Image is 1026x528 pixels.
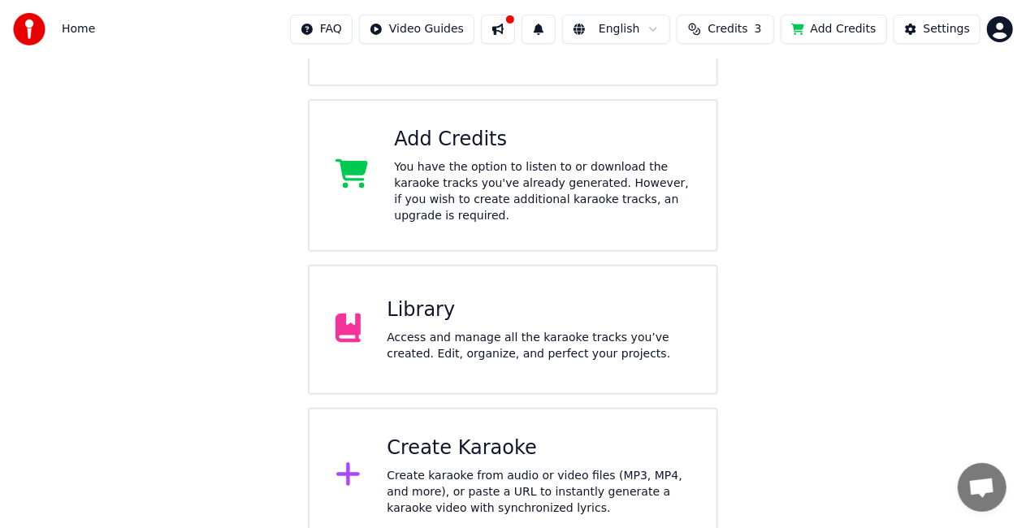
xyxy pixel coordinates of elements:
[781,15,887,44] button: Add Credits
[677,15,774,44] button: Credits3
[924,21,970,37] div: Settings
[387,435,690,461] div: Create Karaoke
[958,463,1007,512] div: Open chat
[359,15,474,44] button: Video Guides
[708,21,747,37] span: Credits
[387,297,690,323] div: Library
[894,15,981,44] button: Settings
[290,15,353,44] button: FAQ
[394,127,690,153] div: Add Credits
[62,21,95,37] nav: breadcrumb
[387,330,690,362] div: Access and manage all the karaoke tracks you’ve created. Edit, organize, and perfect your projects.
[387,468,690,517] div: Create karaoke from audio or video files (MP3, MP4, and more), or paste a URL to instantly genera...
[755,21,762,37] span: 3
[13,13,45,45] img: youka
[62,21,95,37] span: Home
[394,159,690,224] div: You have the option to listen to or download the karaoke tracks you've already generated. However...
